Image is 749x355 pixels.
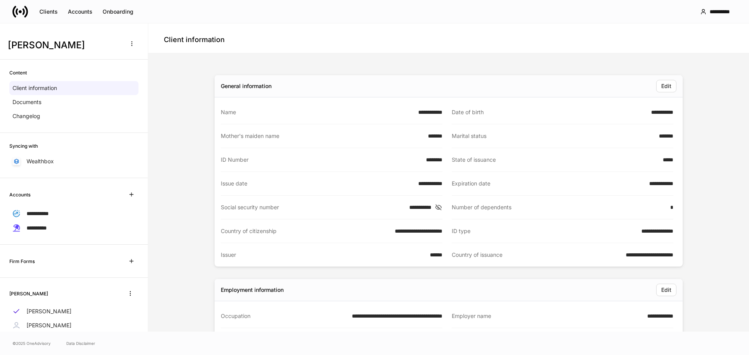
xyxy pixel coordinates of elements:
div: Country of citizenship [221,227,390,235]
h6: Content [9,69,27,76]
p: Changelog [12,112,40,120]
a: [PERSON_NAME] [9,304,138,318]
div: Employment information [221,286,284,294]
button: Onboarding [98,5,138,18]
div: Employer name [452,312,643,320]
div: Occupation [221,312,347,320]
div: Name [221,108,414,116]
h6: Accounts [9,191,30,198]
button: Edit [656,80,676,92]
h6: [PERSON_NAME] [9,290,48,297]
div: ID type [452,227,637,235]
a: [PERSON_NAME] [9,318,138,332]
div: State of issuance [452,156,658,164]
button: Accounts [63,5,98,18]
a: Client information [9,81,138,95]
button: Edit [656,284,676,296]
h6: Syncing with [9,142,38,150]
div: ID Number [221,156,421,164]
span: © 2025 OneAdvisory [12,340,51,346]
div: Date of birth [452,108,646,116]
a: Changelog [9,109,138,123]
div: Marital status [452,132,654,140]
div: Issuer [221,251,425,259]
p: Wealthbox [27,157,54,165]
a: Documents [9,95,138,109]
div: Social security number [221,203,405,211]
h4: Client information [164,35,225,44]
div: Clients [39,9,58,14]
div: General information [221,82,272,90]
div: Edit [661,83,671,89]
p: Documents [12,98,41,106]
div: Country of issuance [452,251,621,259]
a: Wealthbox [9,154,138,168]
h6: Firm Forms [9,258,35,265]
div: Number of dependents [452,203,666,211]
div: Onboarding [103,9,133,14]
a: Data Disclaimer [66,340,95,346]
p: Client information [12,84,57,92]
div: Accounts [68,9,92,14]
div: Mother's maiden name [221,132,423,140]
div: Edit [661,287,671,293]
div: Issue date [221,180,414,187]
p: [PERSON_NAME] [27,307,71,315]
h3: [PERSON_NAME] [8,39,121,51]
p: [PERSON_NAME] [27,321,71,329]
div: Expiration date [452,180,644,187]
button: Clients [34,5,63,18]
